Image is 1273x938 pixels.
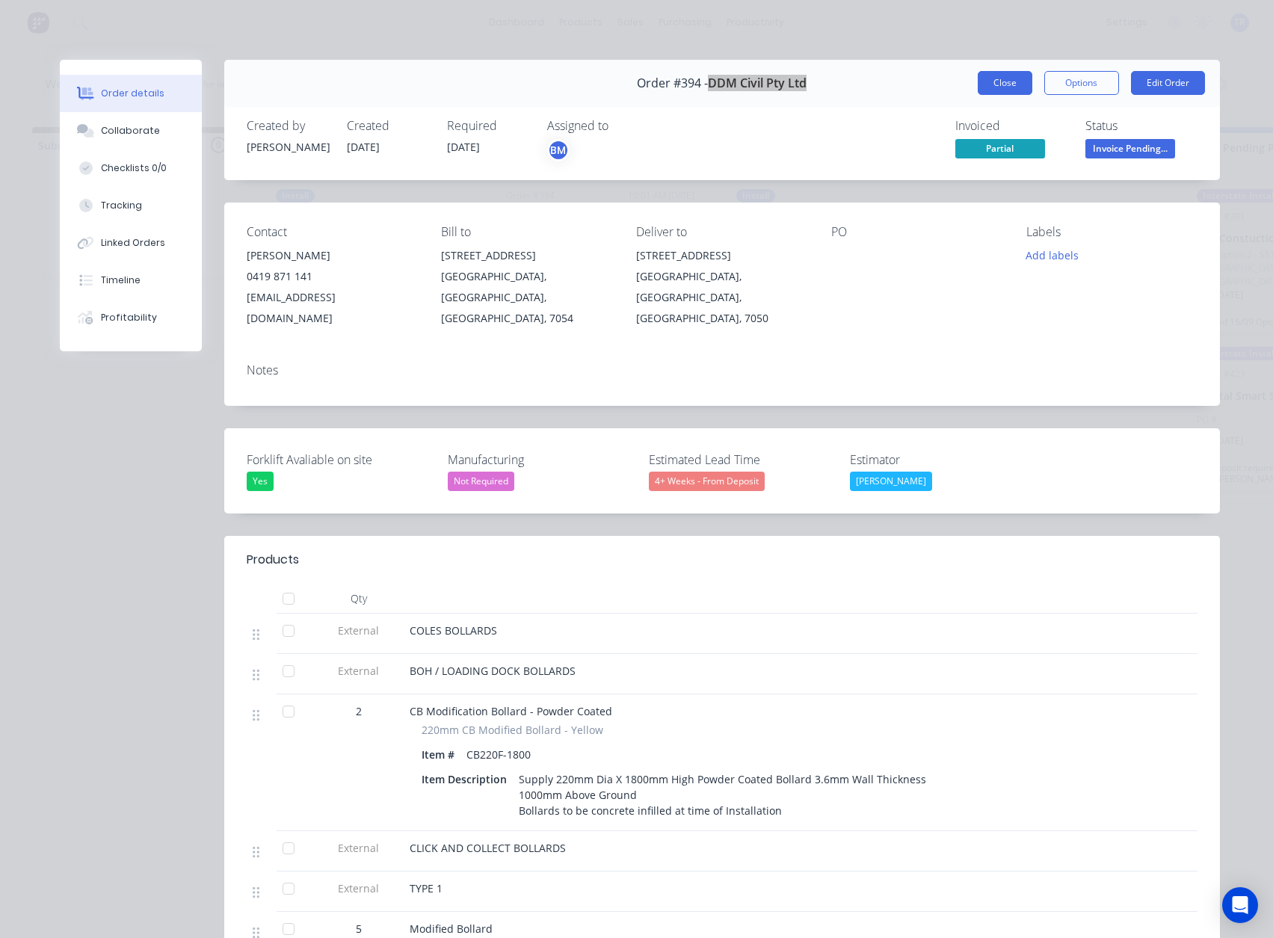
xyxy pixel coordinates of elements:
div: Qty [314,584,404,614]
div: 0419 871 141 [247,266,418,287]
button: Edit Order [1131,71,1205,95]
span: External [320,663,398,679]
div: Item # [422,744,460,765]
label: Forklift Avaliable on site [247,451,434,469]
div: [PERSON_NAME] [247,139,329,155]
button: Checklists 0/0 [60,149,202,187]
div: Collaborate [101,124,160,138]
button: Invoice Pending... [1085,139,1175,161]
div: [STREET_ADDRESS][GEOGRAPHIC_DATA], [GEOGRAPHIC_DATA], [GEOGRAPHIC_DATA], 7054 [441,245,612,329]
span: COLES BOLLARDS [410,623,497,638]
div: Invoiced [955,119,1067,133]
div: Required [447,119,529,133]
div: [PERSON_NAME] [850,472,932,491]
div: Timeline [101,274,141,287]
span: 220mm CB Modified Bollard - Yellow [422,722,603,738]
div: Checklists 0/0 [101,161,167,175]
button: Close [978,71,1032,95]
span: External [320,880,398,896]
span: External [320,623,398,638]
span: Partial [955,139,1045,158]
span: TYPE 1 [410,881,443,895]
div: Yes [247,472,274,491]
div: Item Description [422,768,513,790]
button: Add labels [1018,245,1087,265]
div: Assigned to [547,119,697,133]
span: External [320,840,398,856]
div: Deliver to [636,225,807,239]
button: Timeline [60,262,202,299]
div: [GEOGRAPHIC_DATA], [GEOGRAPHIC_DATA], [GEOGRAPHIC_DATA], 7054 [441,266,612,329]
label: Estimator [850,451,1037,469]
div: Status [1085,119,1198,133]
span: Invoice Pending... [1085,139,1175,158]
div: Bill to [441,225,612,239]
div: [PERSON_NAME]0419 871 141[EMAIL_ADDRESS][DOMAIN_NAME] [247,245,418,329]
button: BM [547,139,570,161]
span: Modified Bollard [410,922,493,936]
button: Order details [60,75,202,112]
div: Contact [247,225,418,239]
span: [DATE] [347,140,380,154]
label: Manufacturing [448,451,635,469]
div: Order details [101,87,164,100]
div: Linked Orders [101,236,165,250]
div: Labels [1026,225,1198,239]
div: Open Intercom Messenger [1222,887,1258,923]
div: Tracking [101,199,142,212]
span: CB Modification Bollard - Powder Coated [410,704,612,718]
div: [STREET_ADDRESS] [441,245,612,266]
span: DDM Civil Pty Ltd [708,76,807,90]
div: PO [831,225,1002,239]
div: CB220F-1800 [460,744,537,765]
span: Order #394 - [637,76,708,90]
div: Not Required [448,472,514,491]
div: [EMAIL_ADDRESS][DOMAIN_NAME] [247,287,418,329]
button: Options [1044,71,1119,95]
div: Profitability [101,311,157,324]
span: CLICK AND COLLECT BOLLARDS [410,841,566,855]
button: Linked Orders [60,224,202,262]
button: Collaborate [60,112,202,149]
div: 4+ Weeks - From Deposit [649,472,765,491]
div: Created by [247,119,329,133]
div: Supply 220mm Dia X 1800mm High Powder Coated Bollard 3.6mm Wall Thickness 1000mm Above Ground Bol... [513,768,932,821]
div: Products [247,551,299,569]
div: [STREET_ADDRESS] [636,245,807,266]
span: [DATE] [447,140,480,154]
div: [PERSON_NAME] [247,245,418,266]
label: Estimated Lead Time [649,451,836,469]
span: 2 [356,703,362,719]
div: Notes [247,363,1198,377]
div: Created [347,119,429,133]
button: Tracking [60,187,202,224]
span: BOH / LOADING DOCK BOLLARDS [410,664,576,678]
div: [STREET_ADDRESS][GEOGRAPHIC_DATA], [GEOGRAPHIC_DATA], [GEOGRAPHIC_DATA], 7050 [636,245,807,329]
div: [GEOGRAPHIC_DATA], [GEOGRAPHIC_DATA], [GEOGRAPHIC_DATA], 7050 [636,266,807,329]
button: Profitability [60,299,202,336]
span: 5 [356,921,362,937]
